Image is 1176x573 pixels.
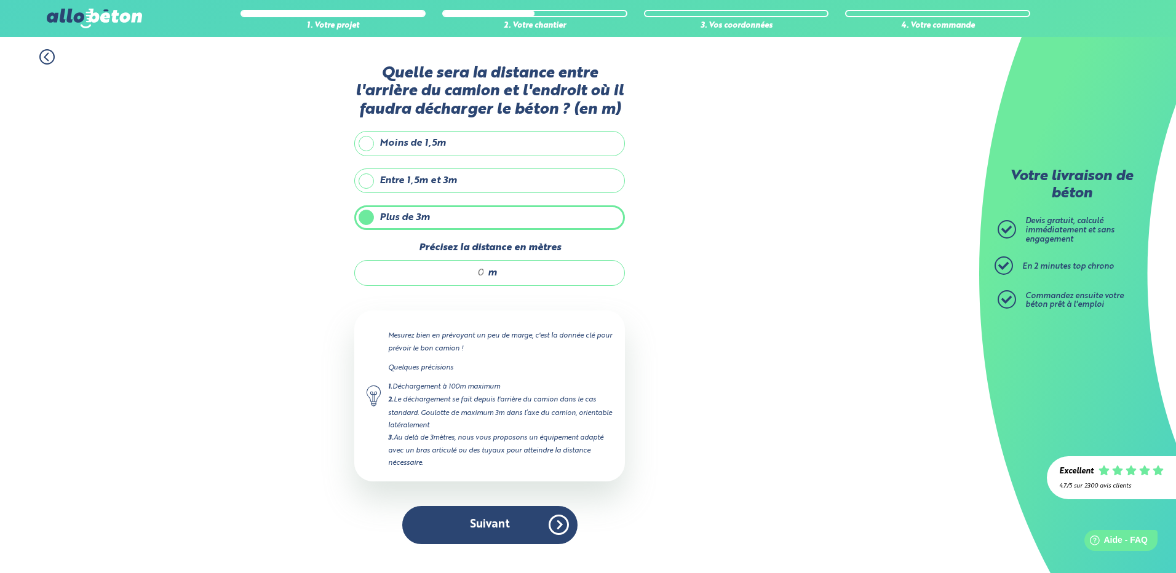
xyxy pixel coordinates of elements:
label: Entre 1,5m et 3m [354,168,625,193]
div: Déchargement à 100m maximum [388,381,613,393]
label: Plus de 3m [354,205,625,230]
div: 3. Vos coordonnées [644,22,829,31]
label: Quelle sera la distance entre l'arrière du camion et l'endroit où il faudra décharger le béton ? ... [354,65,625,119]
p: Quelques précisions [388,362,613,374]
div: 4. Votre commande [845,22,1030,31]
strong: 2. [388,397,394,403]
button: Suivant [402,506,578,543]
iframe: Help widget launcher [1067,525,1162,559]
div: Au delà de 3mètres, nous vous proposons un équipement adapté avec un bras articulé ou des tuyaux ... [388,432,613,469]
label: Moins de 1,5m [354,131,625,156]
div: 1. Votre projet [240,22,426,31]
div: 2. Votre chantier [442,22,627,31]
strong: 3. [388,435,394,441]
input: 0 [367,267,485,279]
p: Mesurez bien en prévoyant un peu de marge, c'est la donnée clé pour prévoir le bon camion ! [388,330,613,354]
img: allobéton [47,9,141,28]
div: Le déchargement se fait depuis l'arrière du camion dans le cas standard. Goulotte de maximum 3m d... [388,393,613,431]
label: Précisez la distance en mètres [354,242,625,253]
span: m [488,267,497,279]
strong: 1. [388,384,392,390]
